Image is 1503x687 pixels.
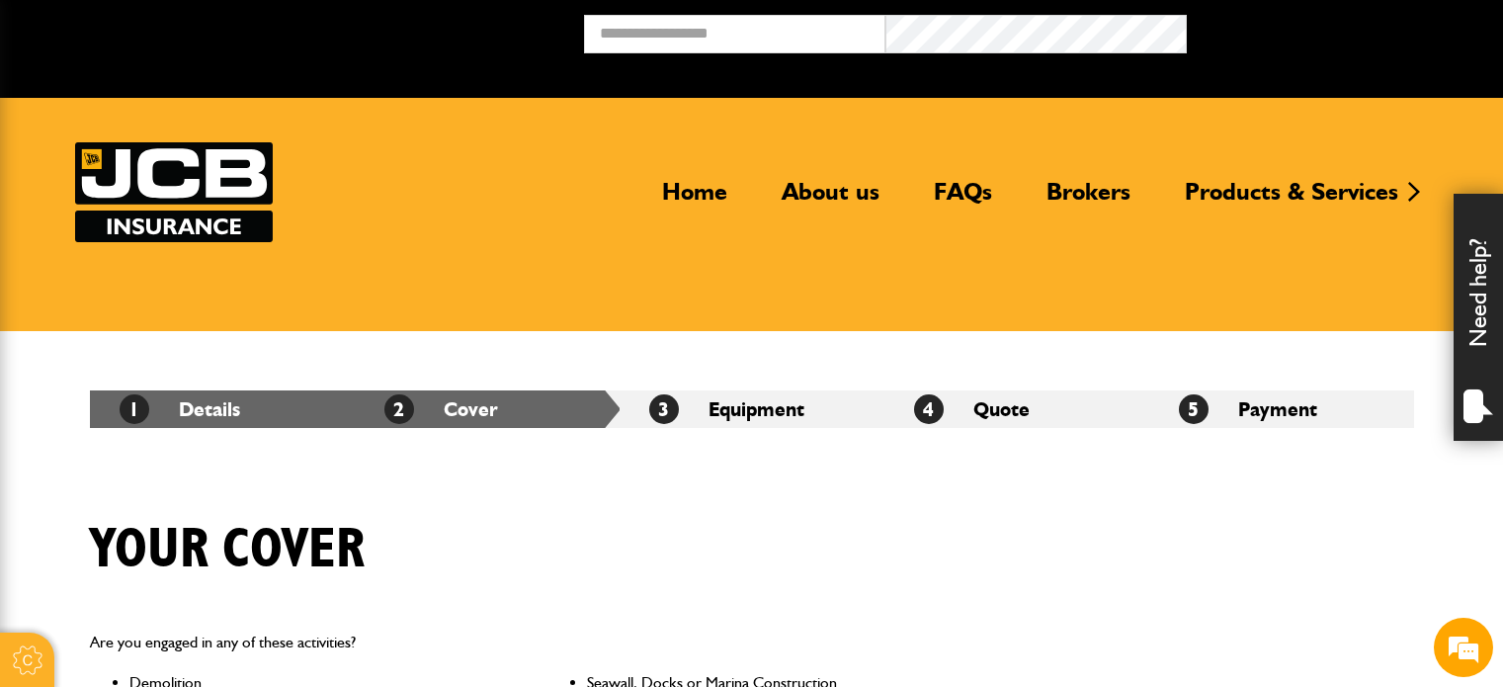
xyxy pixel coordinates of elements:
h1: Your cover [90,517,365,583]
span: 3 [649,394,679,424]
span: 1 [120,394,149,424]
li: Equipment [620,390,884,428]
span: 2 [384,394,414,424]
a: About us [767,177,894,222]
span: 4 [914,394,944,424]
li: Cover [355,390,620,428]
button: Broker Login [1187,15,1488,45]
p: Are you engaged in any of these activities? [90,630,962,655]
div: Need help? [1454,194,1503,441]
span: 5 [1179,394,1209,424]
a: 1Details [120,397,240,421]
li: Quote [884,390,1149,428]
a: Brokers [1032,177,1145,222]
a: FAQs [919,177,1007,222]
img: JCB Insurance Services logo [75,142,273,242]
a: Home [647,177,742,222]
a: JCB Insurance Services [75,142,273,242]
a: Products & Services [1170,177,1413,222]
li: Payment [1149,390,1414,428]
